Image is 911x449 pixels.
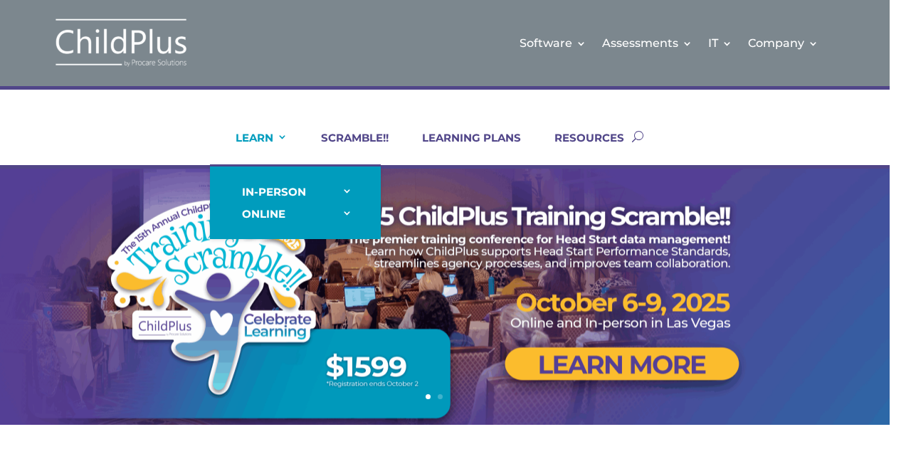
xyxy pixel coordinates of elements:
[224,181,367,203] a: IN-PERSON
[520,14,586,72] a: Software
[438,394,443,399] a: 2
[537,131,624,165] a: RESOURCES
[218,131,288,165] a: LEARN
[708,14,732,72] a: IT
[404,131,521,165] a: LEARNING PLANS
[602,14,693,72] a: Assessments
[224,203,367,225] a: ONLINE
[303,131,389,165] a: SCRAMBLE!!
[426,394,431,399] a: 1
[748,14,818,72] a: Company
